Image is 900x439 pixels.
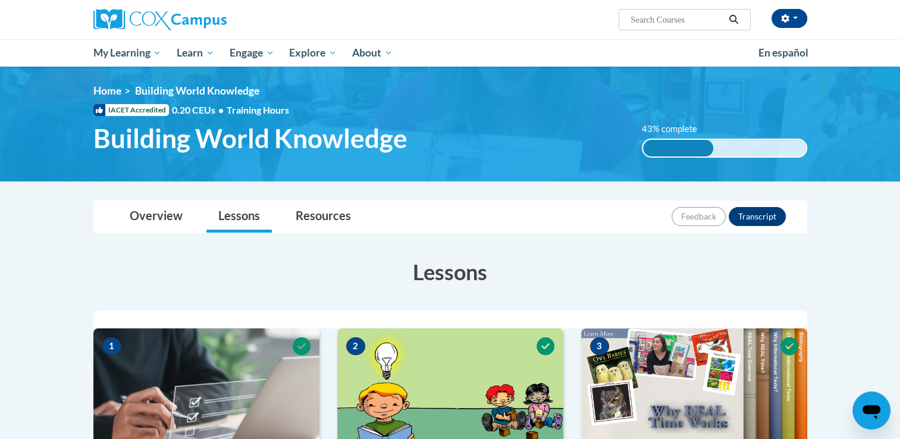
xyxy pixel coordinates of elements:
span: 3 [590,337,609,355]
img: Cox Campus [93,9,227,30]
a: Learn [169,39,222,67]
button: Search [725,12,742,27]
a: Resources [284,201,363,233]
a: About [344,39,400,67]
span: Building World Knowledge [135,84,259,97]
a: Overview [118,201,195,233]
button: Feedback [672,207,726,226]
a: Engage [222,39,282,67]
span: Explore [289,46,337,60]
span: Building World Knowledge [93,123,407,154]
button: Account Settings [772,9,807,28]
a: En español [751,40,816,65]
span: Engage [230,46,274,60]
input: Search Courses [629,12,725,27]
a: Cox Campus [93,9,319,30]
span: • [218,104,224,115]
h3: Lessons [93,257,807,287]
span: Training Hours [227,104,289,115]
a: Home [93,84,121,97]
div: 43% complete [643,140,713,156]
span: About [352,46,393,60]
a: Explore [281,39,344,67]
span: En español [758,46,808,59]
span: IACET Accredited [93,104,169,116]
label: 43% complete [642,123,710,136]
span: Learn [177,46,214,60]
iframe: Button to launch messaging window, conversation in progress [852,391,890,429]
button: Transcript [729,207,786,226]
span: 0.20 CEUs [172,104,227,117]
a: Lessons [206,201,272,233]
a: My Learning [86,39,170,67]
span: 2 [346,337,365,355]
span: 1 [102,337,121,355]
div: Main menu [76,39,825,67]
span: My Learning [93,46,161,60]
